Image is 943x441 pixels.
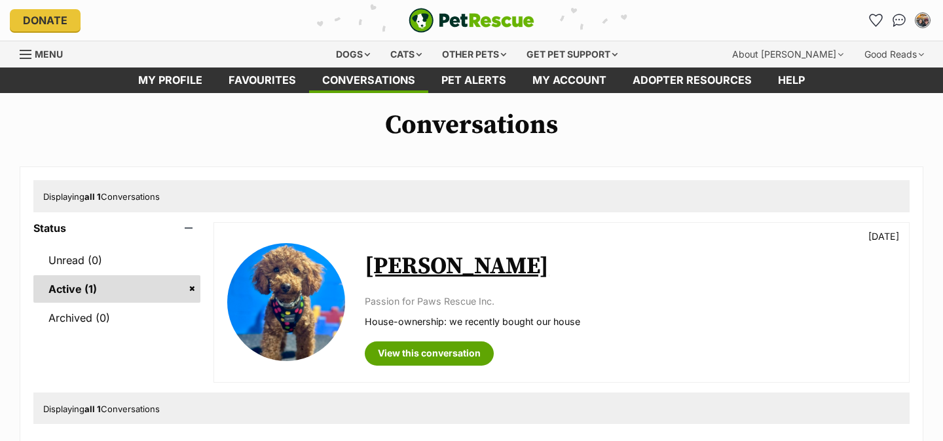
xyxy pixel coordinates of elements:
[765,67,818,93] a: Help
[84,191,101,202] strong: all 1
[365,341,494,365] a: View this conversation
[215,67,309,93] a: Favourites
[916,14,929,27] img: Nadine Monteagudo profile pic
[20,41,72,65] a: Menu
[10,9,81,31] a: Donate
[868,229,899,243] p: [DATE]
[723,41,853,67] div: About [PERSON_NAME]
[865,10,933,31] ul: Account quick links
[889,10,910,31] a: Conversations
[428,67,519,93] a: Pet alerts
[43,191,160,202] span: Displaying Conversations
[33,222,200,234] header: Status
[519,67,619,93] a: My account
[381,41,431,67] div: Cats
[33,246,200,274] a: Unread (0)
[855,41,933,67] div: Good Reads
[309,67,428,93] a: conversations
[365,252,549,281] a: [PERSON_NAME]
[43,404,160,414] span: Displaying Conversations
[409,8,534,33] img: logo-e224e6f780fb5917bec1dbf3a21bbac754714ae5b6737aabdf751b685950b380.svg
[365,294,896,308] p: Passion for Paws Rescue Inc.
[865,10,886,31] a: Favourites
[125,67,215,93] a: My profile
[619,67,765,93] a: Adopter resources
[893,14,906,27] img: chat-41dd97257d64d25036548639549fe6c8038ab92f7586957e7f3b1b290dea8141.svg
[409,8,534,33] a: PetRescue
[912,10,933,31] button: My account
[84,404,101,414] strong: all 1
[227,243,345,361] img: Rhett
[517,41,627,67] div: Get pet support
[35,48,63,60] span: Menu
[433,41,515,67] div: Other pets
[327,41,379,67] div: Dogs
[33,304,200,332] a: Archived (0)
[365,315,896,328] p: House-ownership: we recently bought our house
[33,275,200,303] a: Active (1)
